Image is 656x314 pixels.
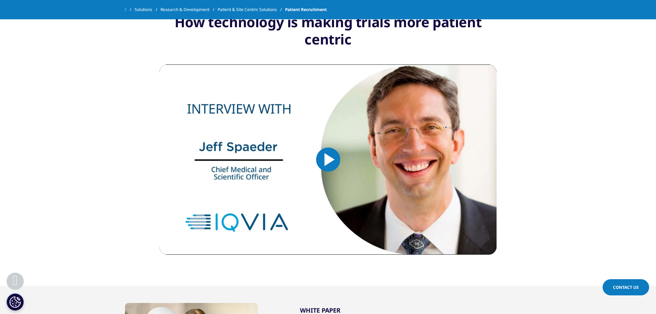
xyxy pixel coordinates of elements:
[7,293,24,311] button: Cookies Settings
[316,148,340,172] button: Play Video
[285,3,327,16] span: Patient Recruitment
[160,3,218,16] a: Research & Development
[135,3,160,16] a: Solutions
[159,64,497,255] video-js: Video Player
[603,279,649,295] a: Contact Us
[218,3,285,16] a: Patient & Site Centric Solutions
[159,13,497,48] div: How technology is making trials more patient centric
[613,284,639,290] span: Contact Us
